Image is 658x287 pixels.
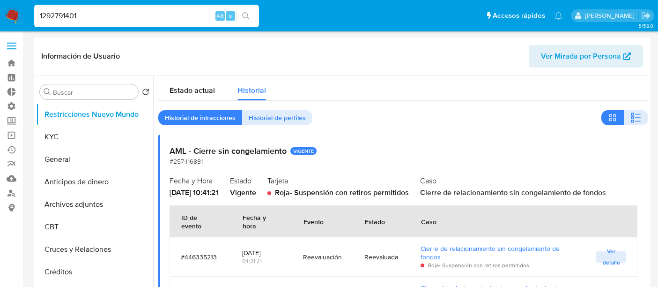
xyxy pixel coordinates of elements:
span: s [229,11,232,20]
a: Salir [641,11,651,21]
button: CBT [36,216,153,238]
input: Buscar usuario o caso... [34,10,259,22]
span: Accesos rápidos [493,11,545,21]
button: Volver al orden por defecto [142,88,149,98]
a: Notificaciones [554,12,562,20]
button: Anticipos de dinero [36,171,153,193]
button: Archivos adjuntos [36,193,153,216]
button: Ver Mirada por Persona [529,45,643,68]
span: Alt [216,11,224,20]
button: Buscar [44,88,51,96]
button: KYC [36,126,153,148]
span: Ver Mirada por Persona [541,45,621,68]
button: Restricciones Nuevo Mundo [36,103,153,126]
button: Cruces y Relaciones [36,238,153,261]
button: search-icon [236,9,255,23]
input: Buscar [53,88,134,97]
button: General [36,148,153,171]
button: Créditos [36,261,153,283]
p: zoe.breuer@mercadolibre.com [585,11,638,20]
h1: Información de Usuario [41,52,120,61]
